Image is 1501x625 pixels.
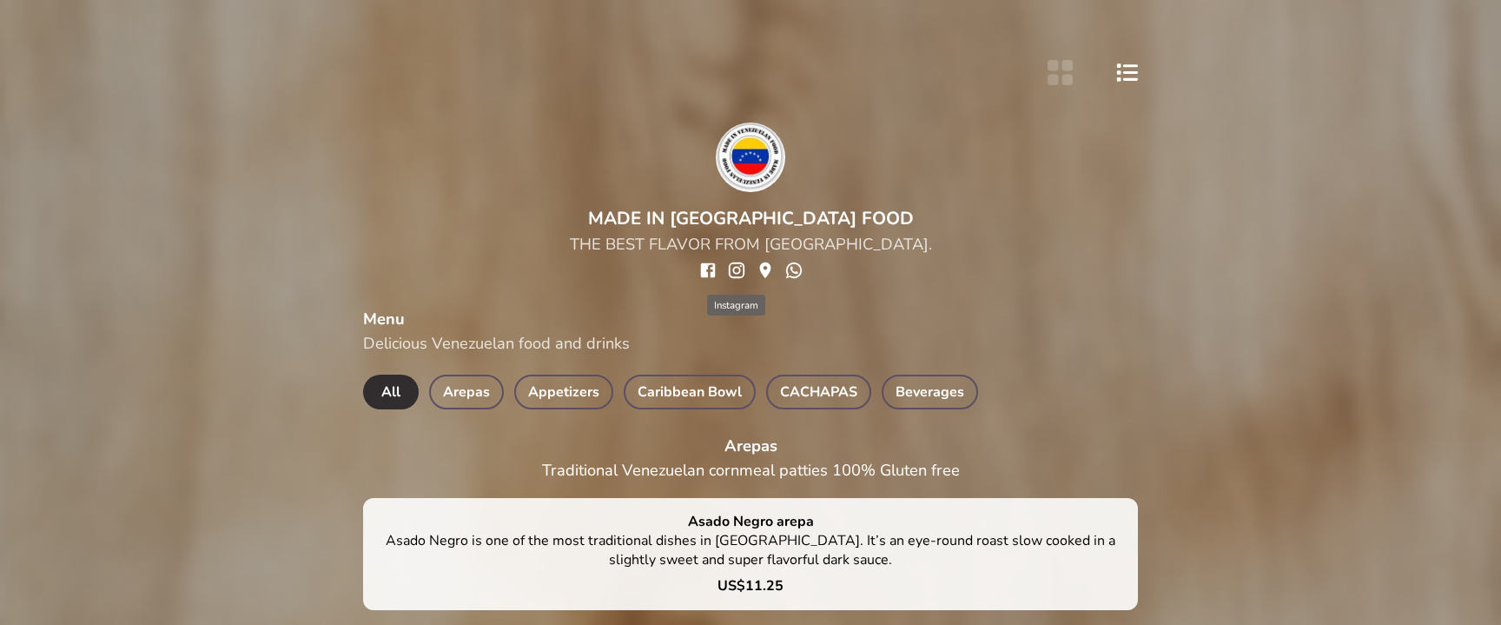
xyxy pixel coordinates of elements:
[782,258,806,283] a: social-link-WHATSAPP
[363,333,1138,354] p: Delicious Venezuelan food and drinks
[570,206,932,230] h1: MADE IN [GEOGRAPHIC_DATA] FOOD
[363,436,1138,456] h3: Arepas
[377,380,405,404] span: All
[1043,56,1077,90] button: Grid View Button
[896,380,964,404] span: Beverages
[766,375,871,409] button: CACHAPAS
[363,375,419,409] button: All
[363,309,1138,329] h2: Menu
[429,375,504,409] button: Arepas
[780,380,857,404] span: CACHAPAS
[514,375,613,409] button: Appetizers
[724,258,749,283] a: social-link-INSTAGRAM
[1114,56,1141,90] button: List View Button
[696,258,720,283] a: social-link-FACEBOOK
[570,234,932,255] p: THE BEST FLAVOR FROM [GEOGRAPHIC_DATA].
[882,375,978,409] button: Beverages
[717,576,784,595] p: US$ 11.25
[363,460,1138,481] p: Traditional Venezuelan cornmeal patties 100% Gluten free
[753,258,777,283] a: social-link-GOOGLE_LOCATION
[384,531,1117,576] p: Asado Negro is one of the most traditional dishes in [GEOGRAPHIC_DATA]. It’s an eye-round roast s...
[443,380,490,404] span: Arepas
[624,375,756,409] button: Caribbean Bowl
[638,380,742,404] span: Caribbean Bowl
[688,512,814,531] h4: Asado Negro arepa
[528,380,599,404] span: Appetizers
